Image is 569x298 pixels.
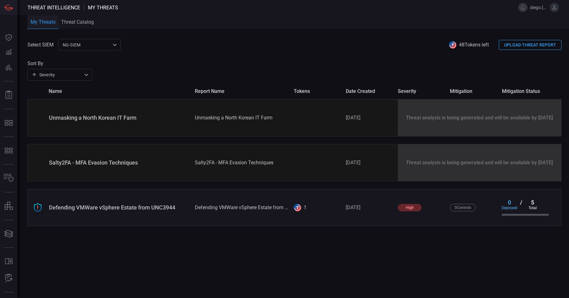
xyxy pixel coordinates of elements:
[502,88,549,94] span: mitigation status
[304,204,306,210] div: 1
[459,42,489,48] span: 48 Tokens left
[1,115,16,130] button: MITRE - Exposures
[27,42,54,48] label: Select SIEM
[398,88,445,94] span: severity
[398,204,422,211] div: high
[49,159,190,166] div: Salty2FA - MFA Evasion Techniques
[1,143,16,158] button: MITRE - Detection Posture
[294,88,341,94] span: tokens
[32,72,82,78] div: Severity
[27,16,59,30] button: My Threats
[1,271,16,286] button: ALERT ANALYSIS
[530,5,547,10] span: diego.[PERSON_NAME].amandi
[502,199,517,206] div: 0
[59,15,96,29] button: Threat Catalog
[517,199,525,210] div: /
[1,45,16,60] button: Detections
[346,88,393,94] span: date created
[525,199,540,206] div: 5
[195,115,289,121] div: Unmasking a North Korean IT Farm
[1,226,16,241] button: Cards
[27,5,80,11] span: Threat Intelligence
[195,204,289,210] div: Defending VMWare vSphere Estate from UNC3944
[1,171,16,186] button: Inventory
[49,88,190,94] span: name
[88,5,118,11] span: My Threats
[1,88,16,103] button: Reports
[27,60,92,66] label: Sort By
[1,199,16,214] button: assets
[1,60,16,75] button: Preventions
[525,206,540,210] div: total
[450,204,476,211] div: 5 Control s
[398,144,561,181] div: Threat analysis is being generated and will be available by 09-22-2025
[346,160,393,166] div: [DATE]
[195,160,289,166] div: Salty2FA - MFA Evasion Techniques
[346,204,393,210] div: [DATE]
[1,30,16,45] button: Dashboard
[450,88,497,94] span: mitigation
[63,42,111,48] p: NG-SIEM
[499,40,562,50] button: UPLOAD THREAT REPORT
[195,88,289,94] span: report name
[49,204,190,211] div: Defending VMWare vSphere Estate from UNC3944
[346,115,393,121] div: [DATE]
[502,206,517,210] div: deployed
[1,254,16,269] button: Rule Catalog
[49,114,190,121] div: Unmasking a North Korean IT Farm
[398,99,561,136] div: Threat analysis is being generated and will be available by 08-21-2025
